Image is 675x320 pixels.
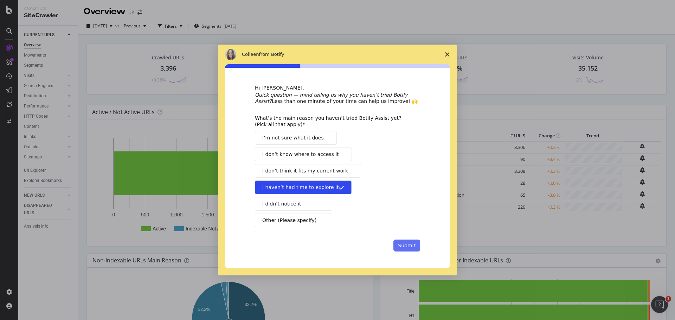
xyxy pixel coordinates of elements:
[255,214,332,227] button: Other (Please specify)
[262,167,348,175] span: I don’t think it fits my current work
[262,217,316,224] span: Other (Please specify)
[242,52,259,57] span: Colleen
[255,85,420,92] div: Hi [PERSON_NAME],
[255,148,352,161] button: I don’t know where to access it
[259,52,284,57] span: from Botify
[262,184,339,191] span: I haven’t had time to explore it
[255,164,361,178] button: I don’t think it fits my current work
[255,115,410,128] div: What’s the main reason you haven’t tried Botify Assist yet? (Pick all that apply)
[255,92,420,104] div: Less than one minute of your time can help us improve! 🙌
[262,151,339,158] span: I don’t know where to access it
[255,197,332,211] button: I didn’t notice it
[255,181,352,194] button: I haven’t had time to explore it
[262,200,301,208] span: I didn’t notice it
[262,134,324,142] span: I’m not sure what it does
[255,131,337,145] button: I’m not sure what it does
[225,49,236,60] img: Profile image for Colleen
[255,92,407,104] i: Quick question — mind telling us why you haven’t tried Botify Assist?
[393,240,420,252] button: Submit
[437,45,457,64] span: Close survey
